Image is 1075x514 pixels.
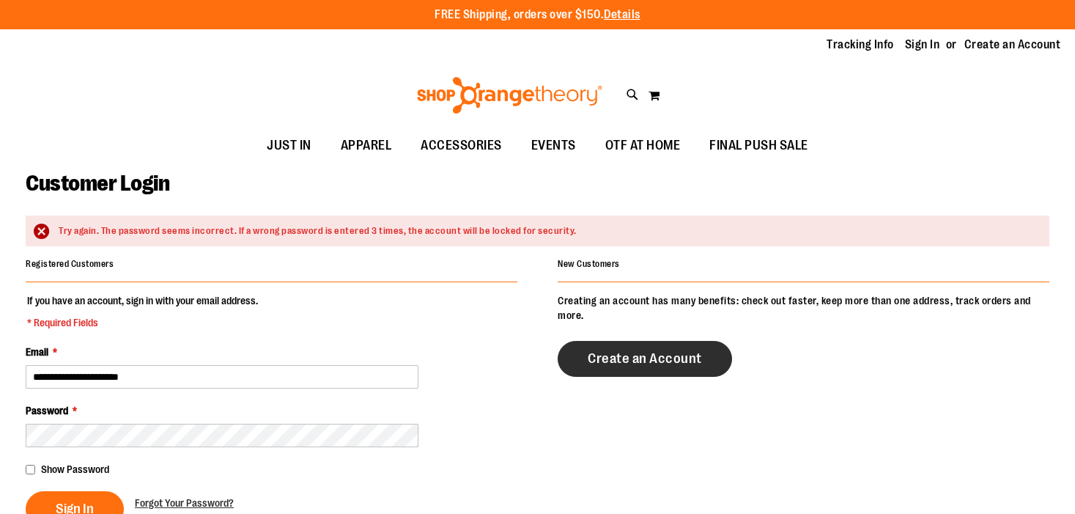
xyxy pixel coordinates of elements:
[588,350,702,367] span: Create an Account
[26,405,68,416] span: Password
[341,129,392,162] span: APPAREL
[26,346,48,358] span: Email
[26,293,259,330] legend: If you have an account, sign in with your email address.
[605,129,681,162] span: OTF AT HOME
[558,259,620,269] strong: New Customers
[252,129,326,163] a: JUST IN
[827,37,894,53] a: Tracking Info
[558,341,732,377] a: Create an Account
[135,496,234,510] a: Forgot Your Password?
[558,293,1049,323] p: Creating an account has many benefits: check out faster, keep more than one address, track orders...
[26,171,169,196] span: Customer Login
[517,129,591,163] a: EVENTS
[604,8,640,21] a: Details
[41,463,109,475] span: Show Password
[406,129,517,163] a: ACCESSORIES
[267,129,311,162] span: JUST IN
[591,129,695,163] a: OTF AT HOME
[709,129,808,162] span: FINAL PUSH SALE
[135,497,234,509] span: Forgot Your Password?
[59,224,1035,238] div: Try again. The password seems incorrect. If a wrong password is entered 3 times, the account will...
[695,129,823,163] a: FINAL PUSH SALE
[964,37,1061,53] a: Create an Account
[415,77,605,114] img: Shop Orangetheory
[421,129,502,162] span: ACCESSORIES
[26,259,114,269] strong: Registered Customers
[326,129,407,163] a: APPAREL
[531,129,576,162] span: EVENTS
[435,7,640,23] p: FREE Shipping, orders over $150.
[27,315,258,330] span: * Required Fields
[905,37,940,53] a: Sign In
